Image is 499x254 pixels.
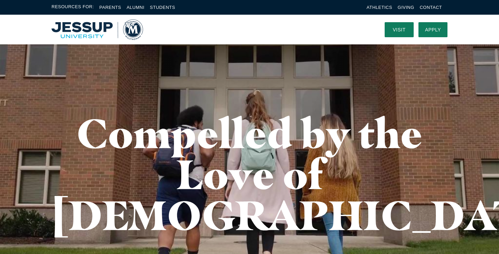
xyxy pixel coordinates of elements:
a: Apply [418,22,447,37]
h1: Compelled by the Love of [DEMOGRAPHIC_DATA] [52,113,447,236]
a: Students [150,5,175,10]
a: Home [52,19,143,40]
a: Alumni [127,5,144,10]
a: Parents [99,5,121,10]
a: Athletics [367,5,392,10]
span: Resources For: [52,3,94,11]
a: Contact [420,5,442,10]
img: Multnomah University Logo [52,19,143,40]
a: Giving [398,5,414,10]
a: Visit [385,22,414,37]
